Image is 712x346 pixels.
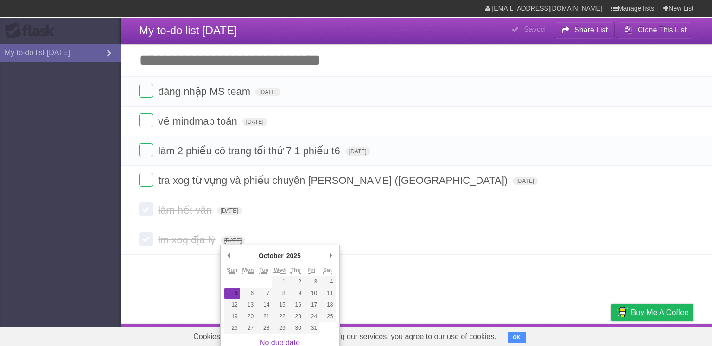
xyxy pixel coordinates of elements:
[255,88,280,96] span: [DATE]
[272,311,287,322] button: 22
[617,22,693,38] button: Clone This List
[345,147,370,156] span: [DATE]
[240,288,256,299] button: 6
[224,311,240,322] button: 19
[319,288,335,299] button: 11
[257,249,285,263] div: October
[240,311,256,322] button: 20
[221,236,246,245] span: [DATE]
[288,299,304,311] button: 16
[240,322,256,334] button: 27
[599,326,623,344] a: Privacy
[224,299,240,311] button: 12
[288,276,304,288] button: 2
[291,267,301,274] abbr: Thursday
[240,299,256,311] button: 13
[508,332,526,343] button: OK
[274,267,286,274] abbr: Wednesday
[524,25,545,33] b: Saved
[158,115,240,127] span: vẽ mindmap toán
[319,276,335,288] button: 4
[308,267,315,274] abbr: Friday
[139,232,153,246] label: Done
[242,267,254,274] abbr: Monday
[158,204,214,216] span: làm hết văn
[139,143,153,157] label: Done
[519,326,556,344] a: Developers
[224,288,240,299] button: 5
[488,326,508,344] a: About
[259,267,268,274] abbr: Tuesday
[158,234,217,245] span: lm xog địa lý
[217,207,242,215] span: [DATE]
[158,145,343,157] span: làm 2 phiếu cô trang tối thứ 7 1 phiếu t6
[272,276,287,288] button: 1
[256,299,272,311] button: 14
[304,276,319,288] button: 3
[288,288,304,299] button: 9
[304,299,319,311] button: 17
[304,311,319,322] button: 24
[139,84,153,98] label: Done
[272,322,287,334] button: 29
[635,326,693,344] a: Suggest a feature
[285,249,302,263] div: 2025
[288,322,304,334] button: 30
[326,249,336,263] button: Next Month
[272,288,287,299] button: 8
[139,173,153,187] label: Done
[611,304,693,321] a: Buy me a coffee
[637,26,687,34] b: Clone This List
[139,24,237,37] span: My to-do list [DATE]
[616,304,629,320] img: Buy me a coffee
[554,22,615,38] button: Share List
[224,322,240,334] button: 26
[319,299,335,311] button: 18
[158,86,253,97] span: đăng nhập MS team
[319,311,335,322] button: 25
[513,177,538,185] span: [DATE]
[184,327,506,346] span: Cookies help us deliver our services. By using our services, you agree to our use of cookies.
[242,118,267,126] span: [DATE]
[224,249,234,263] button: Previous Month
[256,322,272,334] button: 28
[158,175,510,186] span: tra xog từ vựng và phiếu chuyên [PERSON_NAME] ([GEOGRAPHIC_DATA])
[631,304,689,321] span: Buy me a coffee
[139,113,153,127] label: Done
[272,299,287,311] button: 15
[139,202,153,216] label: Done
[568,326,588,344] a: Terms
[256,288,272,299] button: 7
[227,267,237,274] abbr: Sunday
[256,311,272,322] button: 21
[574,26,608,34] b: Share List
[288,311,304,322] button: 23
[323,267,332,274] abbr: Saturday
[304,322,319,334] button: 31
[5,23,60,39] div: Flask
[304,288,319,299] button: 10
